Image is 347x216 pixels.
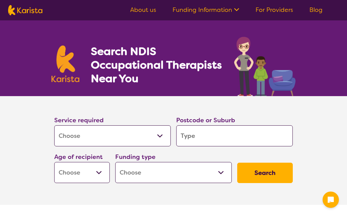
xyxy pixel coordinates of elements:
[54,116,104,124] label: Service required
[234,37,295,96] img: occupational-therapy
[176,125,293,146] input: Type
[309,6,323,14] a: Blog
[176,116,235,124] label: Postcode or Suburb
[54,153,103,161] label: Age of recipient
[172,6,239,14] a: Funding Information
[237,163,293,183] button: Search
[91,44,223,85] h1: Search NDIS Occupational Therapists Near You
[52,46,79,82] img: Karista logo
[256,6,293,14] a: For Providers
[115,153,156,161] label: Funding type
[8,5,42,15] img: Karista logo
[130,6,156,14] a: About us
